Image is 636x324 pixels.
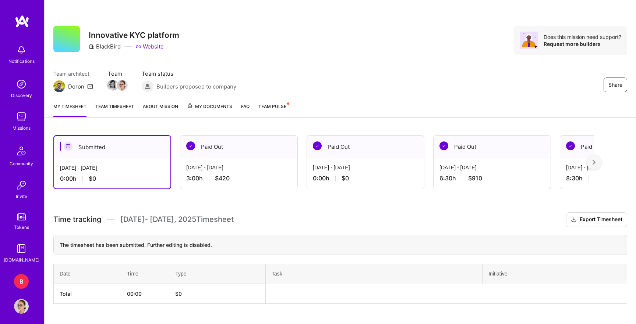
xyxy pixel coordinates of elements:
[14,241,29,256] img: guide book
[186,141,195,150] img: Paid Out
[89,30,179,40] h3: Innovative KYC platform
[14,109,29,124] img: teamwork
[60,164,165,172] div: [DATE] - [DATE]
[53,235,627,255] div: The timesheet has been submitted. Further editing is disabled.
[434,136,551,158] div: Paid Out
[142,80,153,92] img: Builders proposed to company
[313,164,418,172] div: [DATE] - [DATE]
[307,136,424,158] div: Paid Out
[258,104,286,109] span: Team Pulse
[169,264,266,284] th: Type
[604,78,627,92] button: Share
[89,44,95,50] i: icon CompanyGray
[313,174,418,182] div: 0:00 h
[89,175,96,183] span: $0
[14,299,29,314] img: User Avatar
[13,142,30,160] img: Community
[89,43,121,50] div: BlackBird
[215,174,230,182] span: $420
[4,256,39,264] div: [DOMAIN_NAME]
[54,136,170,158] div: Submitted
[187,102,232,117] a: My Documents
[241,102,250,117] a: FAQ
[135,43,164,50] a: Website
[17,213,26,220] img: tokens
[156,83,236,90] span: Builders proposed to company
[593,160,596,165] img: right
[14,43,29,57] img: bell
[60,175,165,183] div: 0:00 h
[14,274,29,289] div: B
[313,141,322,150] img: Paid Out
[14,77,29,91] img: discovery
[187,102,232,111] span: My Documents
[11,91,32,99] div: Discovery
[53,102,86,117] a: My timesheet
[107,80,118,91] img: Team Member Avatar
[439,141,448,150] img: Paid Out
[117,79,127,91] a: Team Member Avatar
[14,178,29,192] img: Invite
[68,83,84,90] div: Doron
[87,83,93,89] i: icon Mail
[121,284,169,303] th: 00:00
[608,81,622,89] span: Share
[108,70,127,78] span: Team
[142,70,236,78] span: Team status
[108,79,117,91] a: Team Member Avatar
[14,223,29,231] div: Tokens
[53,80,65,92] img: Team Architect
[571,216,577,224] i: icon Download
[13,124,31,132] div: Missions
[520,32,538,49] img: Avatar
[64,142,73,151] img: Submitted
[566,141,575,150] img: Paid Out
[483,264,627,284] th: Initiative
[186,164,291,172] div: [DATE] - [DATE]
[439,174,545,182] div: 6:30 h
[12,274,31,289] a: B
[54,284,121,303] th: Total
[439,164,545,172] div: [DATE] - [DATE]
[53,70,93,78] span: Team architect
[54,264,121,284] th: Date
[120,215,234,224] span: [DATE] - [DATE] , 2025 Timesheet
[16,192,27,200] div: Invite
[258,102,289,117] a: Team Pulse
[566,212,627,227] button: Export Timesheet
[8,57,35,65] div: Notifications
[15,15,29,28] img: logo
[186,174,291,182] div: 3:00 h
[53,215,101,224] span: Time tracking
[342,174,349,182] span: $0
[143,102,178,117] a: About Mission
[12,299,31,314] a: User Avatar
[117,80,128,91] img: Team Member Avatar
[169,284,266,303] th: $0
[180,136,297,158] div: Paid Out
[10,160,33,168] div: Community
[95,102,134,117] a: Team timesheet
[266,264,483,284] th: Task
[544,40,621,47] div: Request more builders
[468,174,482,182] span: $910
[544,33,621,40] div: Does this mission need support?
[121,264,169,284] th: Time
